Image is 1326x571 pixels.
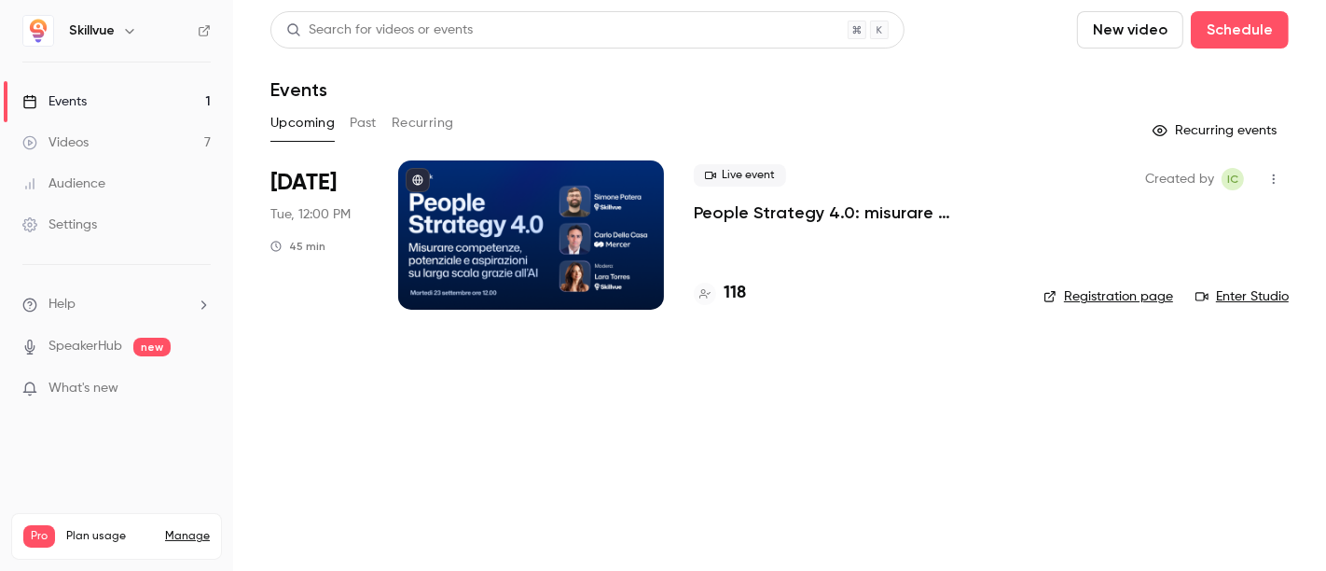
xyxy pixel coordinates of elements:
div: Keyword (traffico) [208,110,310,122]
img: logo_orange.svg [30,30,45,45]
a: Manage [165,529,210,544]
span: new [133,338,171,356]
img: tab_domain_overview_orange.svg [77,108,92,123]
button: Schedule [1191,11,1289,49]
div: Videos [22,133,89,152]
div: v 4.0.25 [52,30,91,45]
img: tab_keywords_by_traffic_grey.svg [187,108,202,123]
span: Tue, 12:00 PM [270,205,351,224]
img: website_grey.svg [30,49,45,63]
div: Settings [22,216,97,234]
h4: 118 [724,281,746,306]
div: 45 min [270,239,325,254]
span: Plan usage [66,529,154,544]
a: Registration page [1043,287,1173,306]
span: Pro [23,525,55,548]
div: [PERSON_NAME]: [DOMAIN_NAME] [48,49,267,63]
span: Irene Cassanmagnago [1222,168,1244,190]
button: Recurring events [1144,116,1289,146]
span: Live event [694,164,786,187]
iframe: Noticeable Trigger [188,381,211,397]
div: Sep 23 Tue, 12:00 PM (Europe/Rome) [270,160,368,310]
div: Events [22,92,87,111]
h1: Events [270,78,327,101]
button: Recurring [392,108,454,138]
li: help-dropdown-opener [22,295,211,314]
div: Search for videos or events [286,21,473,40]
button: Past [350,108,377,138]
a: 118 [694,281,746,306]
h6: Skillvue [69,21,115,40]
div: Audience [22,174,105,193]
span: Help [48,295,76,314]
a: Enter Studio [1195,287,1289,306]
div: Dominio [98,110,143,122]
span: [DATE] [270,168,337,198]
a: People Strategy 4.0: misurare competenze, potenziale e aspirazioni su larga scala con l’AI [694,202,1014,224]
span: IC [1227,168,1238,190]
button: Upcoming [270,108,335,138]
span: Created by [1145,168,1214,190]
a: SpeakerHub [48,337,122,356]
button: New video [1077,11,1183,49]
img: Skillvue [23,16,53,46]
span: What's new [48,379,118,398]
